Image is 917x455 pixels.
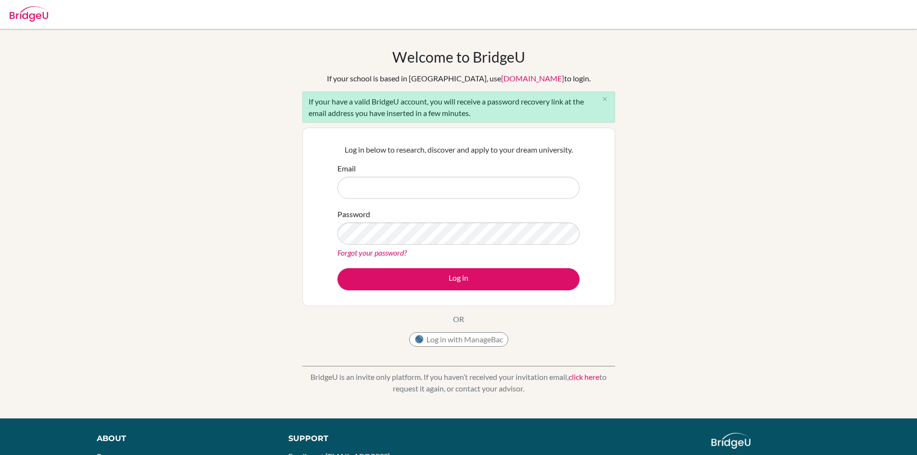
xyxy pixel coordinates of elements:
[409,332,508,347] button: Log in with ManageBac
[97,433,267,444] div: About
[453,313,464,325] p: OR
[302,91,615,123] div: If your have a valid BridgeU account, you will receive a password recovery link at the email addr...
[568,372,599,381] a: click here
[337,248,407,257] a: Forgot your password?
[337,268,580,290] button: Log in
[595,92,615,106] button: Close
[601,95,608,103] i: close
[302,371,615,394] p: BridgeU is an invite only platform. If you haven’t received your invitation email, to request it ...
[288,433,447,444] div: Support
[711,433,750,449] img: logo_white@2x-f4f0deed5e89b7ecb1c2cc34c3e3d731f90f0f143d5ea2071677605dd97b5244.png
[337,163,356,174] label: Email
[327,73,591,84] div: If your school is based in [GEOGRAPHIC_DATA], use to login.
[337,208,370,220] label: Password
[337,144,580,156] p: Log in below to research, discover and apply to your dream university.
[10,6,48,22] img: Bridge-U
[392,48,525,65] h1: Welcome to BridgeU
[501,74,564,83] a: [DOMAIN_NAME]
